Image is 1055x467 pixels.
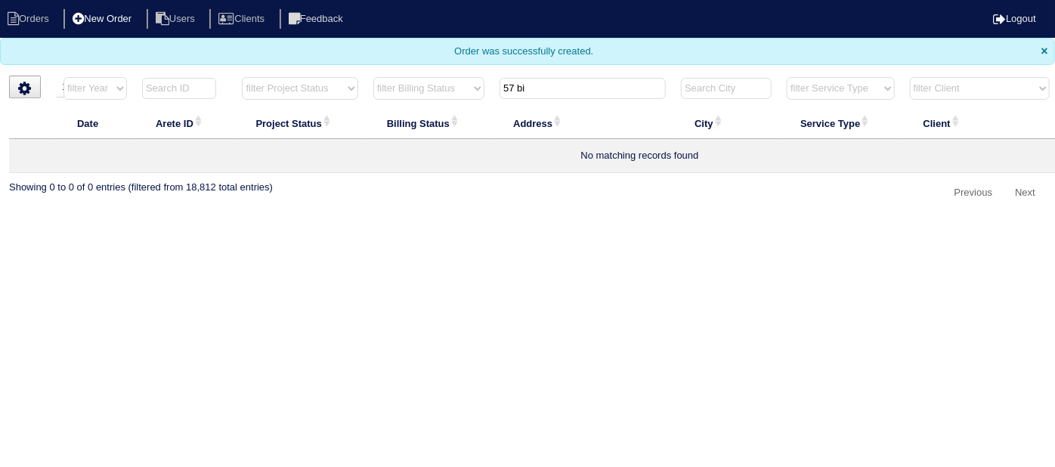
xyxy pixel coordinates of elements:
[142,78,216,99] input: Search ID
[1041,45,1048,58] span: Close
[366,107,492,139] th: Billing Status: activate to sort column ascending
[1004,181,1046,206] a: Next
[280,9,355,29] li: Feedback
[209,9,277,29] li: Clients
[673,107,779,139] th: City: activate to sort column ascending
[500,78,666,99] input: Search Address
[944,181,1004,206] a: Previous
[63,13,144,24] a: New Order
[209,13,277,24] a: Clients
[492,107,673,139] th: Address: activate to sort column ascending
[234,107,365,139] th: Project Status: activate to sort column ascending
[135,107,234,139] th: Arete ID: activate to sort column ascending
[9,173,273,194] div: Showing 0 to 0 of 0 entries (filtered from 18,812 total entries)
[993,13,1036,24] a: Logout
[1041,45,1048,57] span: ×
[681,78,772,99] input: Search City
[56,107,135,139] th: Date
[779,107,902,139] th: Service Type: activate to sort column ascending
[147,9,207,29] li: Users
[147,13,207,24] a: Users
[63,9,144,29] li: New Order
